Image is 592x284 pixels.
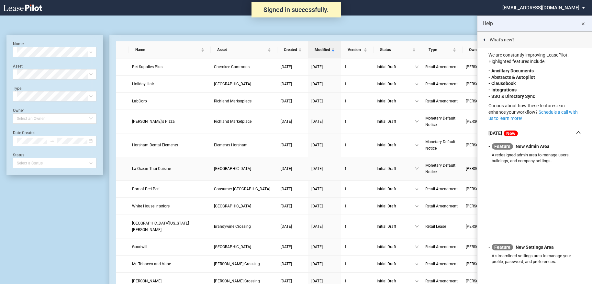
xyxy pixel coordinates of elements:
[377,165,415,172] span: Initial Draft
[425,81,459,87] a: Retail Amendment
[466,244,501,250] span: [PERSON_NAME]
[425,203,459,209] a: Retail Amendment
[281,118,305,125] a: [DATE]
[214,224,251,229] span: Brandywine Crossing
[214,187,270,191] span: Consumer Square West
[214,65,250,69] span: Cherokee Commons
[422,41,463,58] th: Type
[281,279,292,283] span: [DATE]
[415,225,419,228] span: down
[13,64,23,68] label: Asset
[466,261,501,267] span: [PERSON_NAME]
[13,42,24,46] label: Name
[277,41,308,58] th: Created
[425,186,459,192] a: Retail Amendment
[425,204,458,208] span: Retail Amendment
[211,41,277,58] th: Asset
[344,223,370,230] a: 1
[132,99,147,103] span: LabCorp
[281,203,305,209] a: [DATE]
[466,81,501,87] span: [PERSON_NAME]
[466,223,501,230] span: [PERSON_NAME]
[466,165,501,172] span: [PERSON_NAME]
[344,204,347,208] span: 1
[251,2,341,17] div: Signed in successfully.
[344,118,370,125] a: 1
[214,143,248,147] span: Elements Horsham
[425,224,446,229] span: Retail Lease
[377,203,415,209] span: Initial Draft
[132,186,207,192] a: Port of Peri Peri
[311,279,323,283] span: [DATE]
[466,64,501,70] span: [PERSON_NAME]
[311,166,323,171] span: [DATE]
[425,261,459,267] a: Retail Amendment
[50,139,54,143] span: to
[311,81,338,87] a: [DATE]
[344,186,370,192] a: 1
[214,81,274,87] a: [GEOGRAPHIC_DATA]
[13,86,21,91] label: Type
[415,120,419,123] span: down
[132,65,162,69] span: Pet Supplies Plus
[214,204,251,208] span: Brook Highland Shopping Center
[344,143,347,147] span: 1
[311,204,323,208] span: [DATE]
[281,187,292,191] span: [DATE]
[281,98,305,104] a: [DATE]
[311,187,323,191] span: [DATE]
[344,245,347,249] span: 1
[415,99,419,103] span: down
[377,118,415,125] span: Initial Draft
[344,119,347,124] span: 1
[281,165,305,172] a: [DATE]
[425,116,455,127] span: Monetary Default Notice
[425,245,458,249] span: Retail Amendment
[311,223,338,230] a: [DATE]
[374,41,422,58] th: Status
[308,41,341,58] th: Modified
[281,143,292,147] span: [DATE]
[281,245,292,249] span: [DATE]
[344,203,370,209] a: 1
[214,245,251,249] span: Southern Plaza
[311,262,323,266] span: [DATE]
[281,166,292,171] span: [DATE]
[377,142,415,148] span: Initial Draft
[132,279,162,283] span: Papa Johns
[425,115,459,128] a: Monetary Default Notice
[469,47,497,53] span: Owner
[344,279,347,283] span: 1
[214,261,274,267] a: [PERSON_NAME] Crossing
[311,245,323,249] span: [DATE]
[425,98,459,104] a: Retail Amendment
[132,165,207,172] a: La Ocean Thai Cuisine
[311,82,323,86] span: [DATE]
[344,166,347,171] span: 1
[281,65,292,69] span: [DATE]
[466,118,501,125] span: [PERSON_NAME]
[311,99,323,103] span: [DATE]
[425,163,455,174] span: Monetary Default Notice
[341,41,374,58] th: Version
[214,99,251,103] span: Richland Marketplace
[425,82,458,86] span: Retail Amendment
[311,118,338,125] a: [DATE]
[415,65,419,69] span: down
[425,187,458,191] span: Retail Amendment
[281,262,292,266] span: [DATE]
[415,262,419,266] span: down
[281,119,292,124] span: [DATE]
[132,245,147,249] span: Goodwill
[377,98,415,104] span: Initial Draft
[132,203,207,209] a: White House Interiors
[463,41,508,58] th: Owner
[129,41,211,58] th: Name
[281,244,305,250] a: [DATE]
[132,261,207,267] a: Mr. Tobacco and Vape
[425,139,459,152] a: Monetary Default Notice
[311,186,338,192] a: [DATE]
[214,82,251,86] span: Southgate Center
[425,223,459,230] a: Retail Lease
[311,224,323,229] span: [DATE]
